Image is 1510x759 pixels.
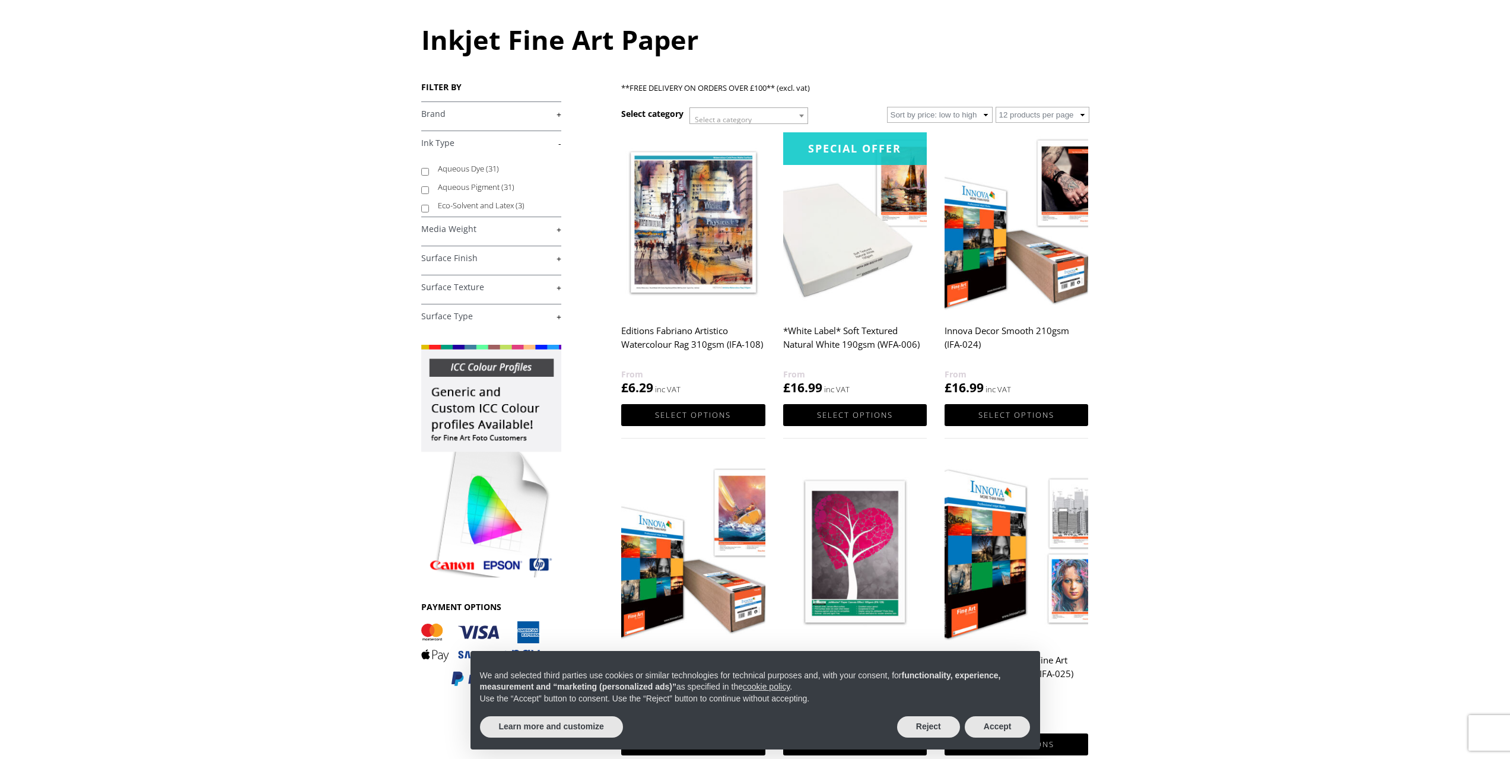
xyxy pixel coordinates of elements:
button: Reject [897,716,960,738]
bdi: 16.99 [945,379,984,396]
a: Select options for “Innova Decor Smooth 210gsm (IFA-024)” [945,404,1088,426]
h4: Surface Texture [421,275,561,298]
button: Accept [965,716,1031,738]
img: Innova Decor Smooth 210gsm (IFA-024) [945,132,1088,312]
span: £ [945,379,952,396]
div: Notice [461,642,1050,759]
div: Special Offer [783,132,927,165]
span: (3) [516,200,524,211]
span: Select a category [695,115,752,125]
button: Learn more and customize [480,716,623,738]
h2: Innova Decor Smooth 210gsm (IFA-024) [945,320,1088,367]
a: Special Offer*White Label* Soft Textured Natural White 190gsm (WFA-006) £16.99 [783,132,927,396]
label: Aqueous Dye [438,160,550,178]
span: (31) [486,163,499,174]
a: Select options for “*White Label* Soft Textured Natural White 190gsm (WFA-006)” [783,404,927,426]
h4: Brand [421,101,561,125]
h1: Inkjet Fine Art Paper [421,21,1089,58]
a: + [421,109,561,120]
h4: Surface Type [421,304,561,328]
a: + [421,311,561,322]
img: Editions Fabriano Artistico Watercolour Rag 310gsm (IFA-108) [621,132,765,312]
a: + [421,253,561,264]
a: Innova Decor Smooth 210gsm (IFA-024) £16.99 [945,132,1088,396]
h4: Ink Type [421,131,561,154]
a: + [421,224,561,235]
a: Innova Decor Watercolour Art 245gsm (IFA-023) £17.99 [621,462,765,726]
img: *White Label* Soft Textured Natural White 190gsm (WFA-006) [783,132,927,312]
a: Innova Decor Smooth Fine Art Double Sided 220gsm (IFA-025) £21.99 [945,462,1088,726]
p: **FREE DELIVERY ON ORDERS OVER £100** (excl. vat) [621,81,1089,95]
img: promo [421,345,561,577]
h4: Media Weight [421,217,561,240]
h3: PAYMENT OPTIONS [421,601,561,612]
a: JetMaster Paper Canvas Effect 165gsm (IFA-129) £20.76 [783,462,927,726]
a: + [421,282,561,293]
a: cookie policy [743,682,790,691]
strong: functionality, experience, measurement and “marketing (personalized ads)” [480,671,1001,692]
span: £ [621,379,628,396]
label: Eco-Solvent and Latex [438,196,550,215]
h3: Select category [621,108,684,119]
h2: Editions Fabriano Artistico Watercolour Rag 310gsm (IFA-108) [621,320,765,367]
bdi: 6.29 [621,379,653,396]
bdi: 16.99 [783,379,822,396]
p: We and selected third parties use cookies or similar technologies for technical purposes and, wit... [480,670,1031,693]
img: Innova Decor Smooth Fine Art Double Sided 220gsm (IFA-025) [945,462,1088,642]
h3: FILTER BY [421,81,561,93]
p: Use the “Accept” button to consent. Use the “Reject” button to continue without accepting. [480,693,1031,705]
img: Innova Decor Watercolour Art 245gsm (IFA-023) [621,462,765,642]
img: PAYMENT OPTIONS [421,621,540,687]
span: (31) [501,182,514,192]
a: Editions Fabriano Artistico Watercolour Rag 310gsm (IFA-108) £6.29 [621,132,765,396]
span: £ [783,379,790,396]
h4: Surface Finish [421,246,561,269]
h2: *White Label* Soft Textured Natural White 190gsm (WFA-006) [783,320,927,367]
label: Aqueous Pigment [438,178,550,196]
img: JetMaster Paper Canvas Effect 165gsm (IFA-129) [783,462,927,642]
select: Shop order [887,107,993,123]
a: - [421,138,561,149]
a: Select options for “Editions Fabriano Artistico Watercolour Rag 310gsm (IFA-108)” [621,404,765,426]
